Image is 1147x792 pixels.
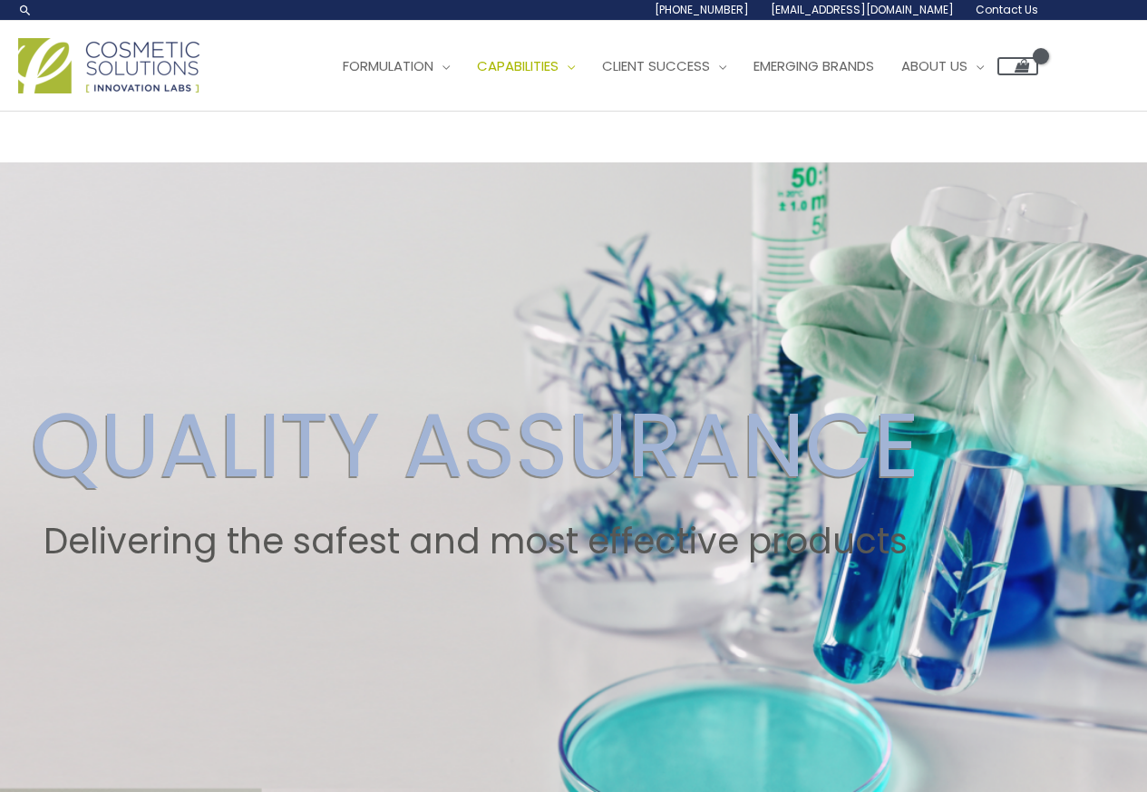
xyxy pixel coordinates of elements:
[588,39,740,93] a: Client Success
[976,2,1038,17] span: Contact Us
[18,3,33,17] a: Search icon link
[31,392,919,499] h2: QUALITY ASSURANCE
[771,2,954,17] span: [EMAIL_ADDRESS][DOMAIN_NAME]
[901,56,967,75] span: About Us
[329,39,463,93] a: Formulation
[740,39,888,93] a: Emerging Brands
[655,2,749,17] span: [PHONE_NUMBER]
[463,39,588,93] a: Capabilities
[18,38,199,93] img: Cosmetic Solutions Logo
[602,56,710,75] span: Client Success
[477,56,559,75] span: Capabilities
[316,39,1038,93] nav: Site Navigation
[31,521,919,562] h2: Delivering the safest and most effective products
[753,56,874,75] span: Emerging Brands
[888,39,997,93] a: About Us
[343,56,433,75] span: Formulation
[997,57,1038,75] a: View Shopping Cart, empty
